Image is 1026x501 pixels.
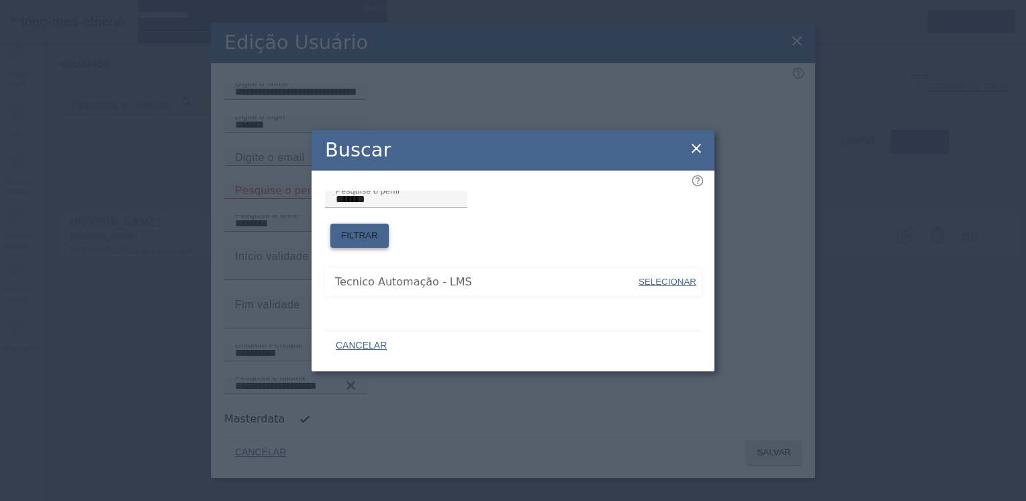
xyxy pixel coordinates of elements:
button: CANCELAR [325,334,398,358]
button: SELECIONAR [637,270,698,294]
span: SELECIONAR [639,277,696,287]
span: CANCELAR [336,339,387,353]
span: FILTRAR [341,229,378,242]
span: Tecnico Automação - LMS [335,274,637,290]
button: FILTRAR [330,224,389,248]
mat-label: Pesquise o perfil [336,186,400,195]
h2: Buscar [325,136,391,165]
